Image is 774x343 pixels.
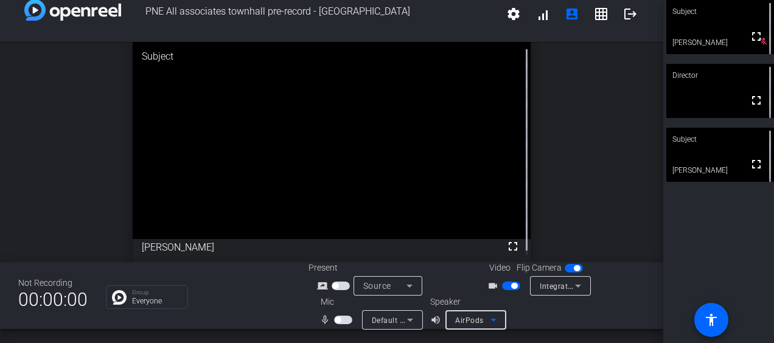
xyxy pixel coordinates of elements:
[363,281,391,291] span: Source
[309,296,430,308] div: Mic
[749,93,764,108] mat-icon: fullscreen
[319,313,334,327] mat-icon: mic_none
[18,285,88,314] span: 00:00:00
[372,315,534,325] span: Default - Microphone Array (Realtek(R) Audio)
[132,289,181,296] p: Group
[506,239,520,254] mat-icon: fullscreen
[487,279,502,293] mat-icon: videocam_outline
[506,7,521,21] mat-icon: settings
[540,281,654,291] span: Integrated Webcam (1bcf:2bb6)
[749,29,764,44] mat-icon: fullscreen
[666,128,774,151] div: Subject
[317,279,332,293] mat-icon: screen_share_outline
[594,7,608,21] mat-icon: grid_on
[517,262,562,274] span: Flip Camera
[133,40,531,73] div: Subject
[623,7,638,21] mat-icon: logout
[430,296,503,308] div: Speaker
[565,7,579,21] mat-icon: account_box
[132,297,181,305] p: Everyone
[18,277,88,289] div: Not Recording
[455,316,484,325] span: AirPods
[749,157,764,171] mat-icon: fullscreen
[309,262,430,274] div: Present
[112,290,127,305] img: Chat Icon
[704,313,719,327] mat-icon: accessibility
[489,262,511,274] span: Video
[430,313,445,327] mat-icon: volume_up
[666,64,774,87] div: Director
